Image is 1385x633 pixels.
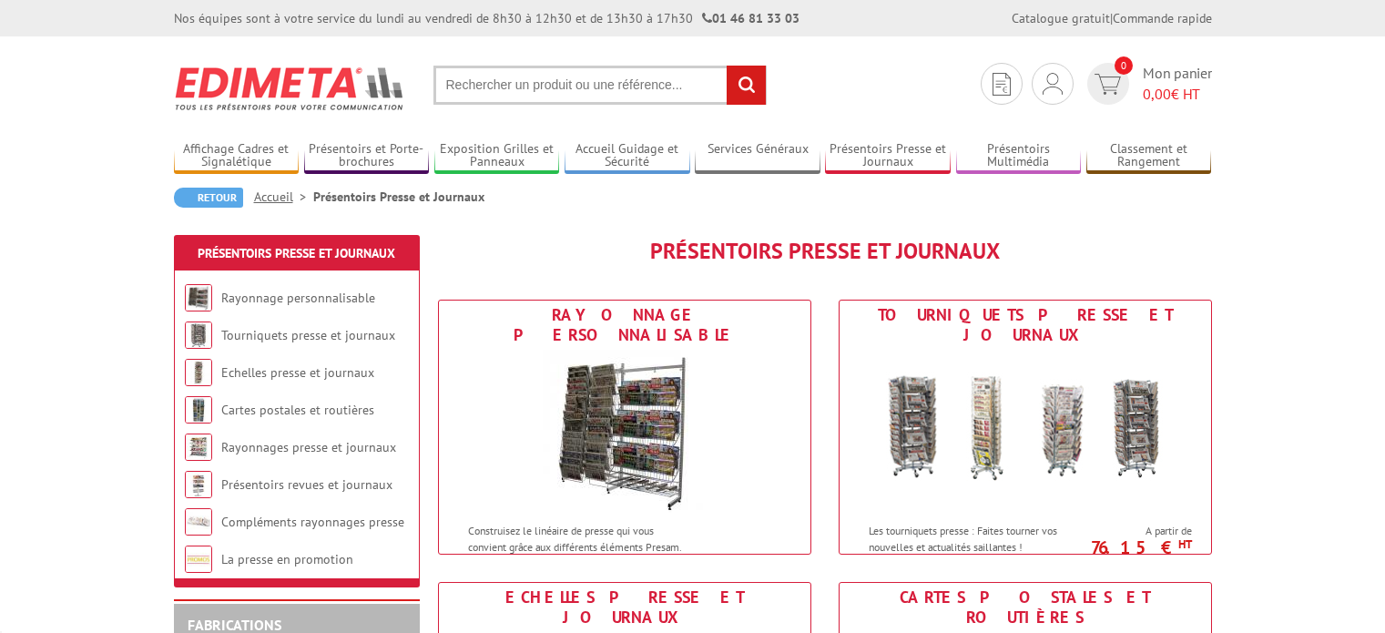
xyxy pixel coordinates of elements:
p: 76.15 € [1090,542,1192,553]
a: Accueil [254,189,313,205]
span: Mon panier [1143,63,1212,105]
span: € HT [1143,84,1212,105]
a: Présentoirs et Porte-brochures [304,141,430,171]
strong: 01 46 81 33 03 [702,10,799,26]
span: 0,00 [1143,85,1171,103]
a: Affichage Cadres et Signalétique [174,141,300,171]
a: Présentoirs revues et journaux [221,476,392,493]
a: Présentoirs Presse et Journaux [825,141,951,171]
img: Echelles presse et journaux [185,359,212,386]
a: Présentoirs Multimédia [956,141,1082,171]
img: Edimeta [174,55,406,122]
a: Rayonnages presse et journaux [221,439,396,455]
a: Rayonnage personnalisable Rayonnage personnalisable Construisez le linéaire de presse qui vous co... [438,300,811,555]
p: Construisez le linéaire de presse qui vous convient grâce aux différents éléments Presam. [468,523,694,554]
a: Services Généraux [695,141,820,171]
a: Echelles presse et journaux [221,364,374,381]
a: Commande rapide [1113,10,1212,26]
a: Cartes postales et routières [221,402,374,418]
a: Catalogue gratuit [1012,10,1110,26]
img: Rayonnage personnalisable [185,284,212,311]
span: 0 [1115,56,1133,75]
a: devis rapide 0 Mon panier 0,00€ HT [1083,63,1212,105]
a: Rayonnage personnalisable [221,290,375,306]
p: Les tourniquets presse : Faites tourner vos nouvelles et actualités saillantes ! [869,523,1095,554]
img: La presse en promotion [185,546,212,573]
img: Tourniquets presse et journaux [857,350,1194,514]
h1: Présentoirs Presse et Journaux [438,240,1212,263]
img: devis rapide [993,73,1011,96]
div: Cartes postales et routières [844,587,1207,628]
img: Tourniquets presse et journaux [185,322,212,349]
a: Tourniquets presse et journaux [221,327,395,343]
img: Compléments rayonnages presse [185,508,212,536]
a: Présentoirs Presse et Journaux [198,245,395,261]
div: Tourniquets presse et journaux [844,305,1207,345]
sup: HT [1178,536,1192,552]
a: Compléments rayonnages presse [221,514,404,530]
img: devis rapide [1095,74,1121,95]
a: Accueil Guidage et Sécurité [565,141,690,171]
input: rechercher [727,66,766,105]
input: Rechercher un produit ou une référence... [433,66,767,105]
a: Retour [174,188,243,208]
a: Classement et Rangement [1086,141,1212,171]
a: Exposition Grilles et Panneaux [434,141,560,171]
div: | [1012,9,1212,27]
img: Rayonnages presse et journaux [185,434,212,461]
img: Cartes postales et routières [185,396,212,424]
div: Echelles presse et journaux [443,587,806,628]
img: Rayonnage personnalisable [543,350,707,514]
a: Tourniquets presse et journaux Tourniquets presse et journaux Les tourniquets presse : Faites tou... [839,300,1212,555]
div: Rayonnage personnalisable [443,305,806,345]
img: devis rapide [1043,73,1063,95]
div: Nos équipes sont à votre service du lundi au vendredi de 8h30 à 12h30 et de 13h30 à 17h30 [174,9,799,27]
span: A partir de [1099,524,1192,538]
li: Présentoirs Presse et Journaux [313,188,484,206]
img: Présentoirs revues et journaux [185,471,212,498]
a: La presse en promotion [221,551,353,567]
